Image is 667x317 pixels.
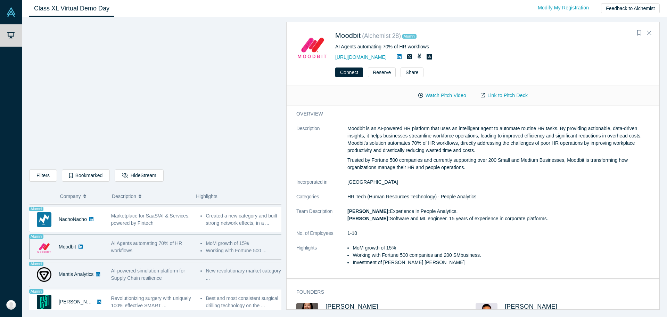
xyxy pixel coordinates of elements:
span: Alumni [29,207,43,211]
button: Bookmarked [62,169,110,182]
button: Description [112,189,189,204]
span: Alumni [29,289,43,294]
button: Bookmark [634,28,644,38]
li: MoM growth of 15% [353,244,655,252]
dd: [GEOGRAPHIC_DATA] [347,179,655,186]
li: Working with Fortune 500 ... [206,247,282,254]
dt: Incorporated in [296,179,347,193]
button: Company [60,189,105,204]
a: Moodbit [59,244,76,249]
span: AI Agents automating 70% of HR workflows [111,240,182,253]
span: HR Tech (Human Resources Technology) · People Analytics [347,194,476,199]
dt: Team Description [296,208,347,230]
img: Mantis Analytics's Logo [37,267,51,282]
a: [PERSON_NAME] [505,303,558,310]
a: Link to Pitch Deck [474,89,535,102]
strong: [PERSON_NAME]: [347,216,390,221]
button: Feedback to Alchemist [601,3,660,13]
a: Mantis Analytics [59,271,93,277]
li: New revolutionary market category ... [206,267,282,282]
p: Trusted by Fortune 500 companies and currently supporting over 200 Small and Medium Businesses, M... [347,157,655,171]
li: Best and most consistent surgical drilling technology on the ... [206,295,282,309]
span: Alumni [29,234,43,239]
button: Reserve [368,68,396,77]
li: Working with Fortune 500 companies and 200 SMbusiness. [353,252,655,259]
li: Created a new category and built strong network effects, in a ... [206,212,282,227]
span: Alumni [29,262,43,266]
dt: Highlights [296,244,347,274]
a: [URL][DOMAIN_NAME] [335,54,387,60]
dd: 1-10 [347,230,655,237]
button: Watch Pitch Video [411,89,474,102]
a: Class XL Virtual Demo Day [29,0,114,17]
img: Hubly Surgical's Logo [37,295,51,309]
h3: Founders [296,288,645,296]
li: Investment of [PERSON_NAME] [PERSON_NAME] [353,259,655,266]
a: [PERSON_NAME] [326,303,378,310]
span: Description [112,189,136,204]
dt: Description [296,125,347,179]
small: ( Alchemist 28 ) [362,32,401,39]
img: Vlad Stoicescu's Account [6,300,16,310]
span: Highlights [196,193,217,199]
button: Filters [29,169,57,182]
img: Alchemist Vault Logo [6,7,16,17]
span: Company [60,189,81,204]
strong: [PERSON_NAME]: [347,208,390,214]
img: Moodbit's Logo [296,30,328,62]
a: NachoNacho [59,216,87,222]
button: Share [401,68,423,77]
li: MoM growth of 15% [206,240,282,247]
span: Alumni [402,34,417,39]
span: AI-powered simulation platform for Supply Chain resilience [111,268,185,281]
iframe: Alchemist Class XL Demo Day: Vault [30,23,281,164]
button: Connect [335,68,363,77]
img: Moodbit's Logo [37,240,51,254]
a: [PERSON_NAME] Surgical [59,299,118,304]
h3: overview [296,110,645,118]
dt: No. of Employees [296,230,347,244]
button: HideStream [115,169,163,182]
span: Revolutionizing surgery with uniquely 100% effective SMART ... [111,295,191,308]
dt: Categories [296,193,347,208]
a: Modify My Registration [530,2,596,14]
span: Marketplace for SaaS/AI & Services, powered by Fintech [111,213,190,226]
p: Experience in People Analytics. Software and ML engineer. 15 years of experience in corporate pla... [347,208,655,222]
div: AI Agents automating 70% of HR workflows [335,43,567,50]
p: Moodbit is an AI-powered HR platform that uses an intelligent agent to automate routine HR tasks.... [347,125,655,154]
a: Moodbit [335,32,361,39]
img: NachoNacho's Logo [37,212,51,227]
button: Close [644,27,654,39]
